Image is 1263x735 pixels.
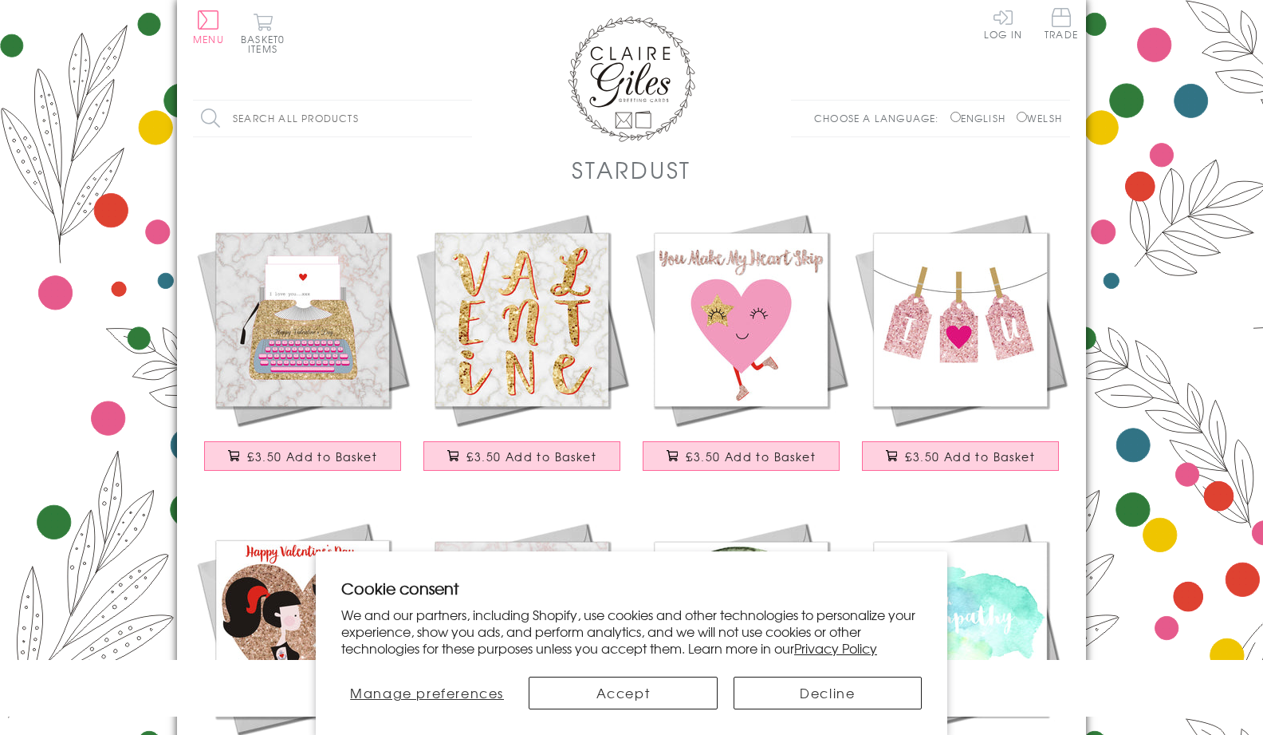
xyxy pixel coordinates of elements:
a: Privacy Policy [794,638,877,658]
a: Valentine's Day Card, Marble background, Valentine £3.50 Add to Basket [412,210,631,487]
input: Search all products [193,101,472,136]
img: Valentine's Day Card, Marble background, Valentine [412,210,631,429]
button: Decline [734,677,922,709]
button: £3.50 Add to Basket [423,441,621,471]
img: Valentine's Day Card, Pegs - Love You, I 'Heart' You [851,210,1070,429]
a: Log In [984,8,1022,39]
input: English [950,112,961,122]
a: Trade [1045,8,1078,42]
span: £3.50 Add to Basket [905,449,1035,464]
button: £3.50 Add to Basket [862,441,1060,471]
img: Valentine's Day Card, Typewriter, I love you [193,210,412,429]
img: Valentine's Day Card, Love Heart, You Make My Heart Skip [631,210,851,429]
button: £3.50 Add to Basket [643,441,840,471]
p: We and our partners, including Shopify, use cookies and other technologies to personalize your ex... [341,607,922,656]
button: Basket0 items [241,13,285,53]
span: £3.50 Add to Basket [466,449,596,464]
button: Menu [193,10,224,44]
button: £3.50 Add to Basket [204,441,402,471]
a: Valentine's Day Card, Typewriter, I love you £3.50 Add to Basket [193,210,412,487]
span: Manage preferences [350,683,504,702]
span: 0 items [248,32,285,56]
label: English [950,111,1013,125]
h2: Cookie consent [341,577,922,599]
button: Accept [529,677,717,709]
h1: Stardust [572,153,691,186]
span: Menu [193,32,224,46]
img: Claire Giles Greetings Cards [568,16,695,142]
span: £3.50 Add to Basket [247,449,377,464]
span: Trade [1045,8,1078,39]
label: Welsh [1017,111,1062,125]
a: Valentine's Day Card, Pegs - Love You, I 'Heart' You £3.50 Add to Basket [851,210,1070,487]
button: Manage preferences [341,677,513,709]
span: £3.50 Add to Basket [686,449,816,464]
input: Welsh [1017,112,1027,122]
input: Search [456,101,472,136]
p: Choose a language: [814,111,947,125]
a: Valentine's Day Card, Love Heart, You Make My Heart Skip £3.50 Add to Basket [631,210,851,487]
